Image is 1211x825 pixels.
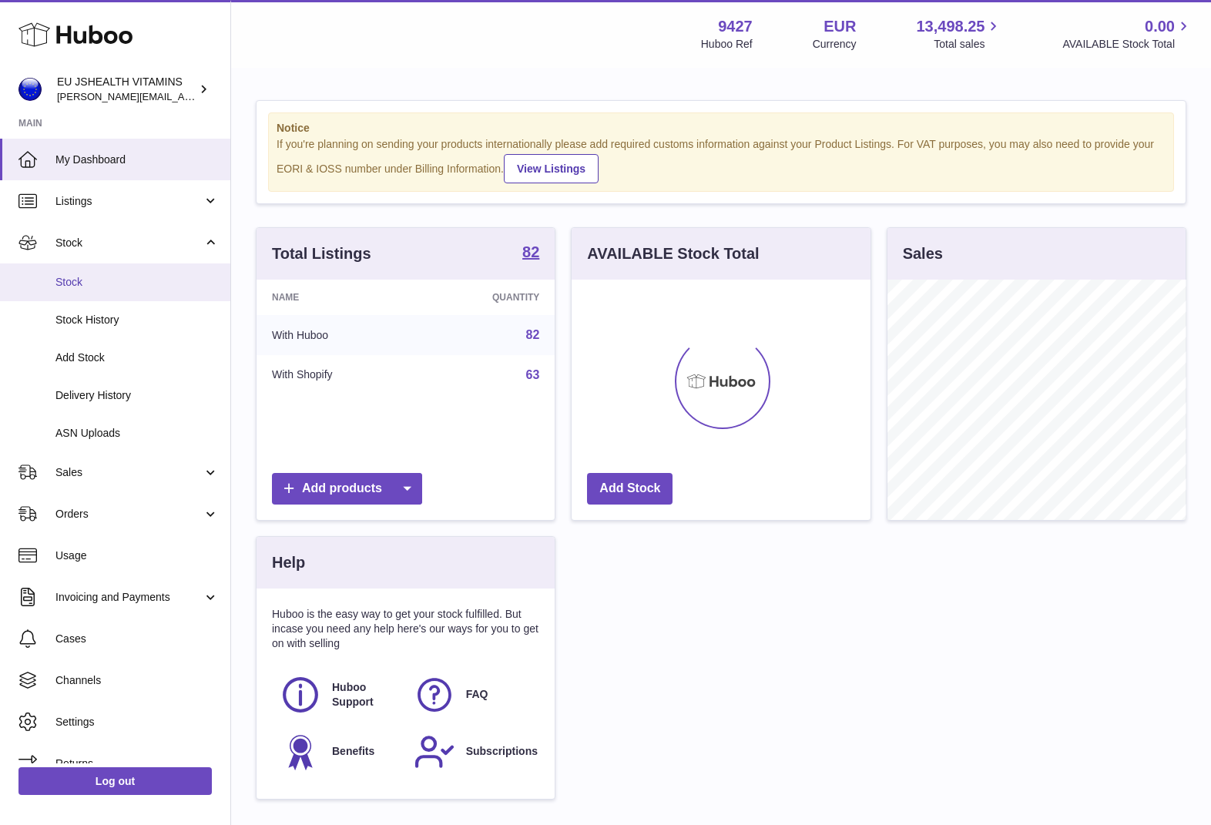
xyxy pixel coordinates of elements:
[1062,37,1193,52] span: AVAILABLE Stock Total
[916,16,1002,52] a: 13,498.25 Total sales
[526,328,540,341] a: 82
[55,632,219,646] span: Cases
[718,16,753,37] strong: 9427
[272,552,305,573] h3: Help
[414,731,532,773] a: Subscriptions
[55,715,219,729] span: Settings
[1062,16,1193,52] a: 0.00 AVAILABLE Stock Total
[903,243,943,264] h3: Sales
[522,244,539,263] a: 82
[587,243,759,264] h3: AVAILABLE Stock Total
[466,744,538,759] span: Subscriptions
[466,687,488,702] span: FAQ
[916,16,985,37] span: 13,498.25
[414,674,532,716] a: FAQ
[18,78,42,101] img: laura@jessicasepel.com
[332,744,374,759] span: Benefits
[1145,16,1175,37] span: 0.00
[272,243,371,264] h3: Total Listings
[55,350,219,365] span: Add Stock
[55,275,219,290] span: Stock
[55,590,203,605] span: Invoicing and Payments
[55,673,219,688] span: Channels
[55,756,219,771] span: Returns
[55,194,203,209] span: Listings
[526,368,540,381] a: 63
[55,313,219,327] span: Stock History
[55,465,203,480] span: Sales
[272,473,422,505] a: Add products
[18,767,212,795] a: Log out
[504,154,599,183] a: View Listings
[587,473,673,505] a: Add Stock
[257,315,418,355] td: With Huboo
[257,355,418,395] td: With Shopify
[57,75,196,104] div: EU JSHEALTH VITAMINS
[280,731,398,773] a: Benefits
[55,548,219,563] span: Usage
[277,137,1166,183] div: If you're planning on sending your products internationally please add required customs informati...
[55,236,203,250] span: Stock
[824,16,856,37] strong: EUR
[277,121,1166,136] strong: Notice
[418,280,555,315] th: Quantity
[55,153,219,167] span: My Dashboard
[332,680,397,709] span: Huboo Support
[55,388,219,403] span: Delivery History
[934,37,1002,52] span: Total sales
[55,426,219,441] span: ASN Uploads
[272,607,539,651] p: Huboo is the easy way to get your stock fulfilled. But incase you need any help here's our ways f...
[701,37,753,52] div: Huboo Ref
[522,244,539,260] strong: 82
[57,90,309,102] span: [PERSON_NAME][EMAIL_ADDRESS][DOMAIN_NAME]
[280,674,398,716] a: Huboo Support
[55,507,203,521] span: Orders
[813,37,857,52] div: Currency
[257,280,418,315] th: Name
